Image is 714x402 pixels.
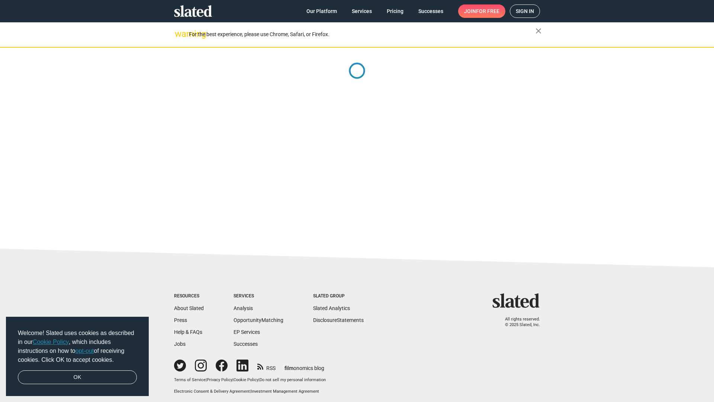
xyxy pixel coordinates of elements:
[257,360,276,372] a: RSS
[234,317,283,323] a: OpportunityMatching
[352,4,372,18] span: Services
[175,29,184,38] mat-icon: warning
[306,4,337,18] span: Our Platform
[18,370,137,385] a: dismiss cookie message
[387,4,403,18] span: Pricing
[234,341,258,347] a: Successes
[174,329,202,335] a: Help & FAQs
[6,317,149,396] div: cookieconsent
[313,317,364,323] a: DisclosureStatements
[174,341,186,347] a: Jobs
[313,305,350,311] a: Slated Analytics
[260,377,326,383] button: Do not sell my personal information
[250,389,251,394] span: |
[75,348,94,354] a: opt-out
[418,4,443,18] span: Successes
[516,5,534,17] span: Sign in
[206,377,207,382] span: |
[313,293,364,299] div: Slated Group
[458,4,505,18] a: Joinfor free
[234,305,253,311] a: Analysis
[510,4,540,18] a: Sign in
[234,293,283,299] div: Services
[284,365,293,371] span: film
[258,377,260,382] span: |
[18,329,137,364] span: Welcome! Slated uses cookies as described in our , which includes instructions on how to of recei...
[300,4,343,18] a: Our Platform
[497,317,540,328] p: All rights reserved. © 2025 Slated, Inc.
[234,329,260,335] a: EP Services
[189,29,535,39] div: For the best experience, please use Chrome, Safari, or Firefox.
[174,293,204,299] div: Resources
[174,305,204,311] a: About Slated
[251,389,319,394] a: Investment Management Agreement
[232,377,234,382] span: |
[174,389,250,394] a: Electronic Consent & Delivery Agreement
[174,377,206,382] a: Terms of Service
[381,4,409,18] a: Pricing
[207,377,232,382] a: Privacy Policy
[412,4,449,18] a: Successes
[464,4,499,18] span: Join
[476,4,499,18] span: for free
[234,377,258,382] a: Cookie Policy
[174,317,187,323] a: Press
[33,339,69,345] a: Cookie Policy
[284,359,324,372] a: filmonomics blog
[346,4,378,18] a: Services
[534,26,543,35] mat-icon: close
